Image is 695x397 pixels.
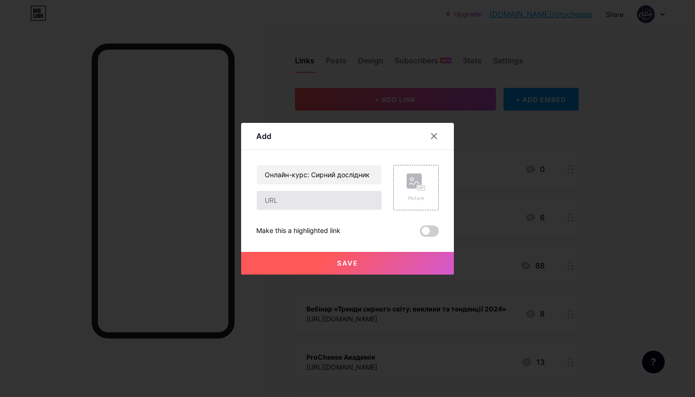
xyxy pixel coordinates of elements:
[256,130,271,142] div: Add
[337,259,358,267] span: Save
[257,165,382,184] input: Title
[256,225,340,237] div: Make this a highlighted link
[257,191,382,210] input: URL
[407,195,426,202] div: Picture
[241,252,454,275] button: Save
